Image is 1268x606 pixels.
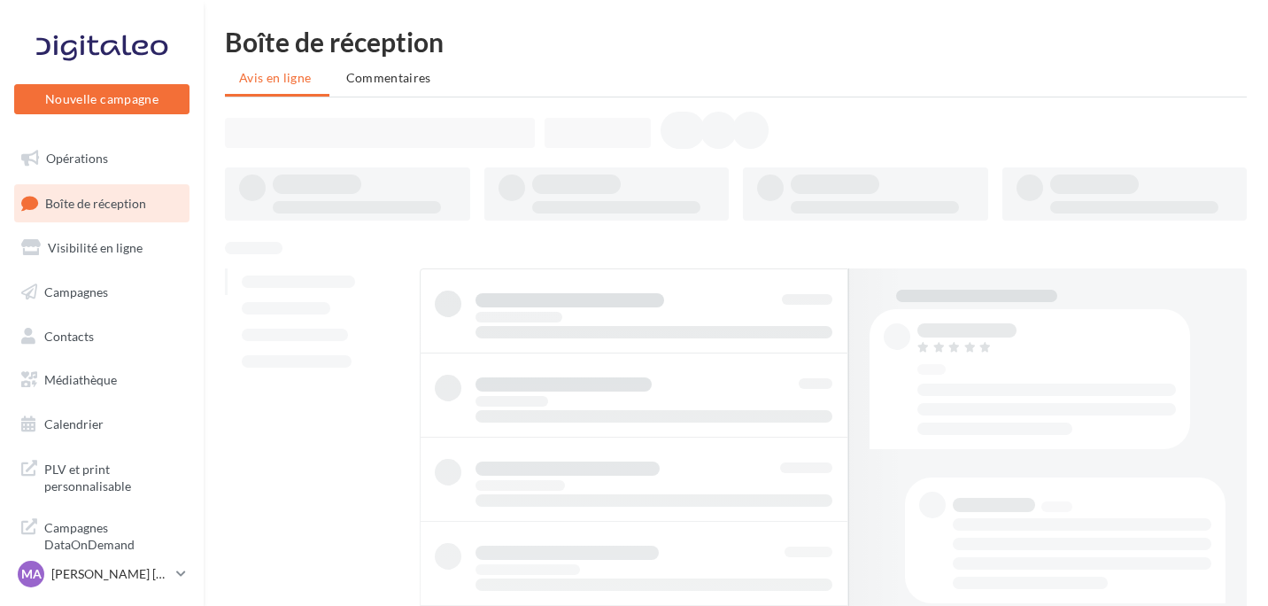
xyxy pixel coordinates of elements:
[11,509,193,561] a: Campagnes DataOnDemand
[11,361,193,399] a: Médiathèque
[11,229,193,267] a: Visibilité en ligne
[45,195,146,210] span: Boîte de réception
[346,70,431,85] span: Commentaires
[11,406,193,443] a: Calendrier
[44,328,94,343] span: Contacts
[11,318,193,355] a: Contacts
[14,557,189,591] a: MA [PERSON_NAME] [PERSON_NAME]
[11,184,193,222] a: Boîte de réception
[48,240,143,255] span: Visibilité en ligne
[51,565,169,583] p: [PERSON_NAME] [PERSON_NAME]
[11,450,193,502] a: PLV et print personnalisable
[44,416,104,431] span: Calendrier
[46,151,108,166] span: Opérations
[44,516,182,554] span: Campagnes DataOnDemand
[14,84,189,114] button: Nouvelle campagne
[44,284,108,299] span: Campagnes
[44,457,182,495] span: PLV et print personnalisable
[44,372,117,387] span: Médiathèque
[11,274,193,311] a: Campagnes
[21,565,42,583] span: MA
[225,28,1247,55] div: Boîte de réception
[11,140,193,177] a: Opérations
